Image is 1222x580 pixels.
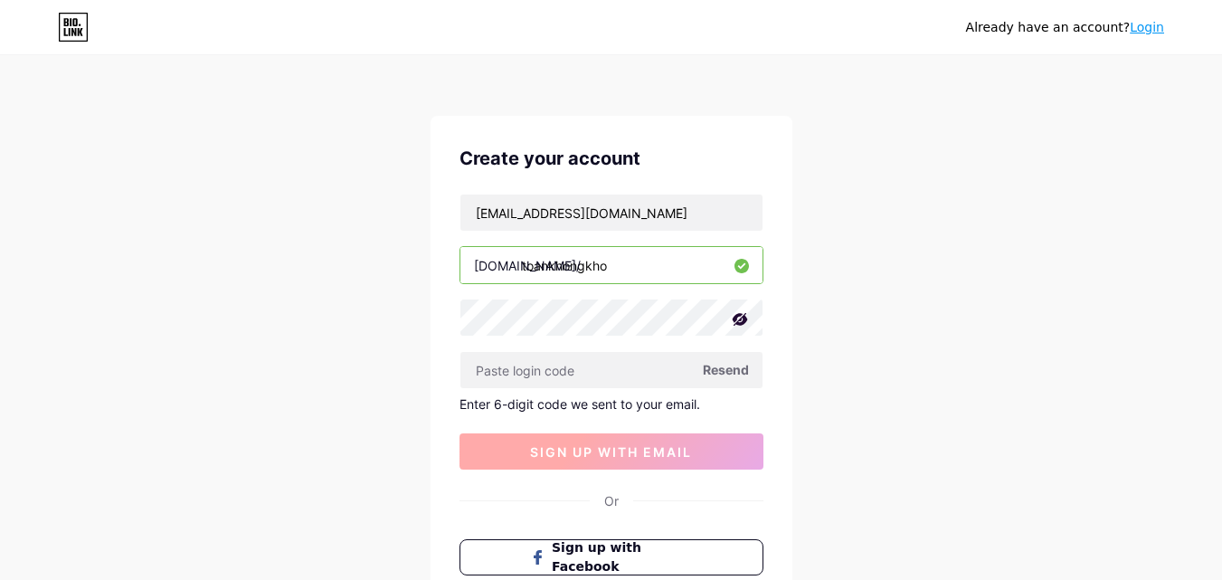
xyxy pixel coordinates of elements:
div: Enter 6-digit code we sent to your email. [459,396,763,412]
div: [DOMAIN_NAME]/ [474,256,581,275]
div: Already have an account? [966,18,1164,37]
span: sign up with email [530,444,692,460]
div: Or [604,491,619,510]
input: Email [460,195,763,231]
input: username [460,247,763,283]
button: sign up with email [459,433,763,470]
input: Paste login code [460,352,763,388]
div: Create your account [459,145,763,172]
button: Sign up with Facebook [459,539,763,575]
span: Resend [703,360,749,379]
span: Sign up with Facebook [552,538,692,576]
a: Login [1130,20,1164,34]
